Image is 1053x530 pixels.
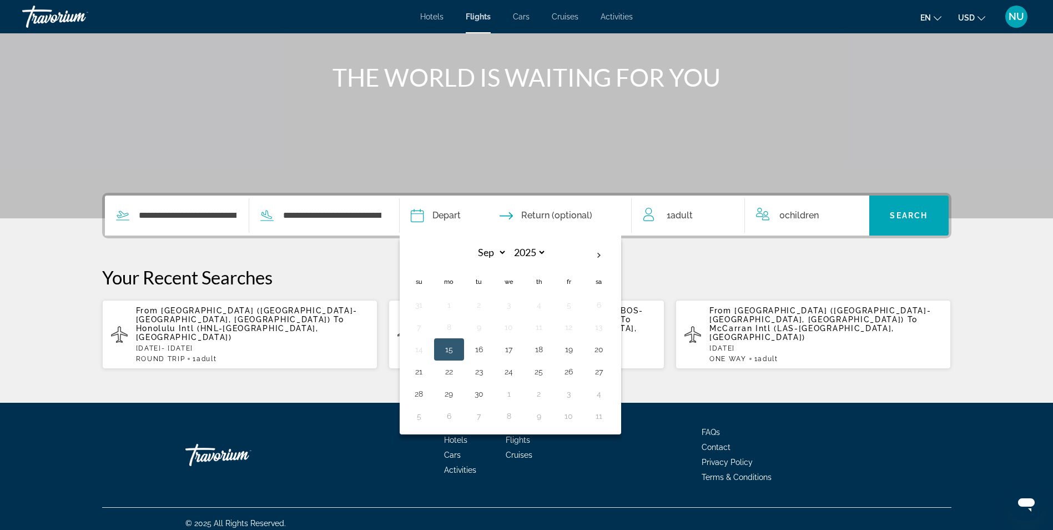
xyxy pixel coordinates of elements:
[185,519,286,528] span: © 2025 All Rights Reserved.
[513,12,530,21] a: Cars
[440,386,458,402] button: Day 29
[500,386,518,402] button: Day 1
[702,473,772,482] a: Terms & Conditions
[22,2,133,31] a: Travorium
[560,364,578,379] button: Day 26
[552,12,578,21] a: Cruises
[500,319,518,335] button: Day 10
[1009,11,1024,22] span: NU
[1002,5,1031,28] button: User Menu
[102,299,378,369] button: From [GEOGRAPHIC_DATA] ([GEOGRAPHIC_DATA]-[GEOGRAPHIC_DATA], [GEOGRAPHIC_DATA]) To Honolulu Intl ...
[584,243,614,268] button: Next month
[440,297,458,313] button: Day 1
[890,211,928,220] span: Search
[470,342,488,357] button: Day 16
[500,342,518,357] button: Day 17
[530,319,548,335] button: Day 11
[470,319,488,335] button: Day 9
[506,451,532,459] a: Cruises
[471,243,507,262] select: Select month
[869,196,949,236] button: Search
[500,408,518,424] button: Day 8
[500,297,518,313] button: Day 3
[530,408,548,424] button: Day 9
[410,386,428,402] button: Day 28
[506,436,530,444] a: Flights
[470,386,488,402] button: Day 30
[702,458,753,467] a: Privacy Policy
[958,13,975,22] span: USD
[530,386,548,402] button: Day 2
[590,342,608,357] button: Day 20
[410,364,428,379] button: Day 21
[500,364,518,379] button: Day 24
[667,208,693,223] span: 1
[560,408,578,424] button: Day 10
[410,342,428,357] button: Day 14
[908,315,918,324] span: To
[444,436,467,444] a: Hotels
[920,13,931,22] span: en
[709,324,894,342] span: McCarran Intl (LAS-[GEOGRAPHIC_DATA], [GEOGRAPHIC_DATA])
[709,355,747,363] span: ONE WAY
[440,319,458,335] button: Day 8
[466,12,491,21] span: Flights
[197,355,216,363] span: Adult
[389,299,664,369] button: From [PERSON_NAME][GEOGRAPHIC_DATA] (BOS-[GEOGRAPHIC_DATA], [GEOGRAPHIC_DATA]) To Ataturk Interna...
[671,210,693,221] span: Adult
[102,266,951,288] p: Your Recent Searches
[410,319,428,335] button: Day 7
[510,243,546,262] select: Select year
[530,342,548,357] button: Day 18
[590,319,608,335] button: Day 13
[440,408,458,424] button: Day 6
[676,299,951,369] button: From [GEOGRAPHIC_DATA] ([GEOGRAPHIC_DATA]-[GEOGRAPHIC_DATA], [GEOGRAPHIC_DATA]) To McCarran Intl ...
[521,208,592,223] span: Return (optional)
[105,196,949,236] div: Search widget
[470,297,488,313] button: Day 2
[530,364,548,379] button: Day 25
[420,12,444,21] a: Hotels
[560,386,578,402] button: Day 3
[590,386,608,402] button: Day 4
[136,324,319,342] span: Honolulu Intl (HNL-[GEOGRAPHIC_DATA], [GEOGRAPHIC_DATA])
[632,196,870,236] button: Travelers: 1 adult, 0 children
[702,443,730,452] a: Contact
[411,196,461,236] button: Depart date
[444,451,461,459] a: Cars
[440,364,458,379] button: Day 22
[136,306,358,324] span: [GEOGRAPHIC_DATA] ([GEOGRAPHIC_DATA]-[GEOGRAPHIC_DATA], [GEOGRAPHIC_DATA])
[709,306,931,324] span: [GEOGRAPHIC_DATA] ([GEOGRAPHIC_DATA]-[GEOGRAPHIC_DATA], [GEOGRAPHIC_DATA])
[621,315,631,324] span: To
[410,297,428,313] button: Day 31
[440,342,458,357] button: Day 15
[758,355,778,363] span: Adult
[470,364,488,379] button: Day 23
[958,9,985,26] button: Change currency
[601,12,633,21] a: Activities
[590,297,608,313] button: Day 6
[779,208,819,223] span: 0
[136,344,369,352] p: [DATE] - [DATE]
[920,9,941,26] button: Change language
[185,438,296,472] a: Travorium
[470,408,488,424] button: Day 7
[500,196,592,236] button: Return date
[560,297,578,313] button: Day 5
[410,408,428,424] button: Day 5
[702,428,720,437] a: FAQs
[560,319,578,335] button: Day 12
[136,306,158,315] span: From
[444,466,476,474] a: Activities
